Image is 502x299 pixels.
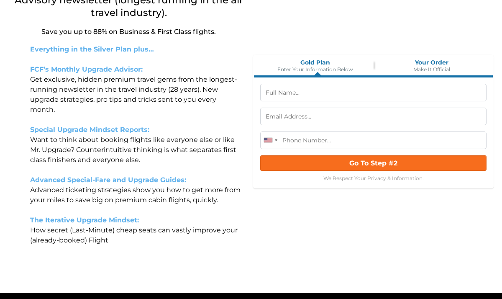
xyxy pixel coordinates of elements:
[30,45,154,53] strong: Everything in the Silver Plan plus…
[257,66,374,72] span: Enter Your Information Below
[260,155,487,171] button: Go To Step #2
[323,175,424,181] span: We Respect Your Privacy & Information.
[30,216,139,224] strong: The Iterative Upgrade Mindset:
[349,159,397,167] span: Go To Step #2
[30,126,149,134] strong: Special Upgrade Mindset Reports:
[8,28,249,36] h2: Save you up to 88% on Business & First Class flights.
[30,176,186,184] strong: Advanced Special-Fare and Upgrade Guides:
[261,132,280,149] div: United States: +1
[257,59,374,66] span: Gold Plan
[260,84,487,101] input: Full Name...
[30,135,241,165] p: Want to think about booking flights like everyone else or like Mr. Upgrade? Counterintuitive thin...
[260,108,487,125] input: Email Address...
[374,66,490,72] span: Make It Official
[30,75,241,115] p: Get exclusive, hidden premium travel gems from the longest-running newsletter in the travel indus...
[260,131,487,149] input: Phone Number...
[30,225,241,245] p: How secret (Last-Minute) cheap seats can vastly improve your (already-booked) Flight
[374,59,490,66] span: Your Order
[30,185,241,205] p: Advanced ticketing strategies show you how to get more from your miles to save big on premium cab...
[30,65,143,73] strong: FCF’s Monthly Upgrade Advisor:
